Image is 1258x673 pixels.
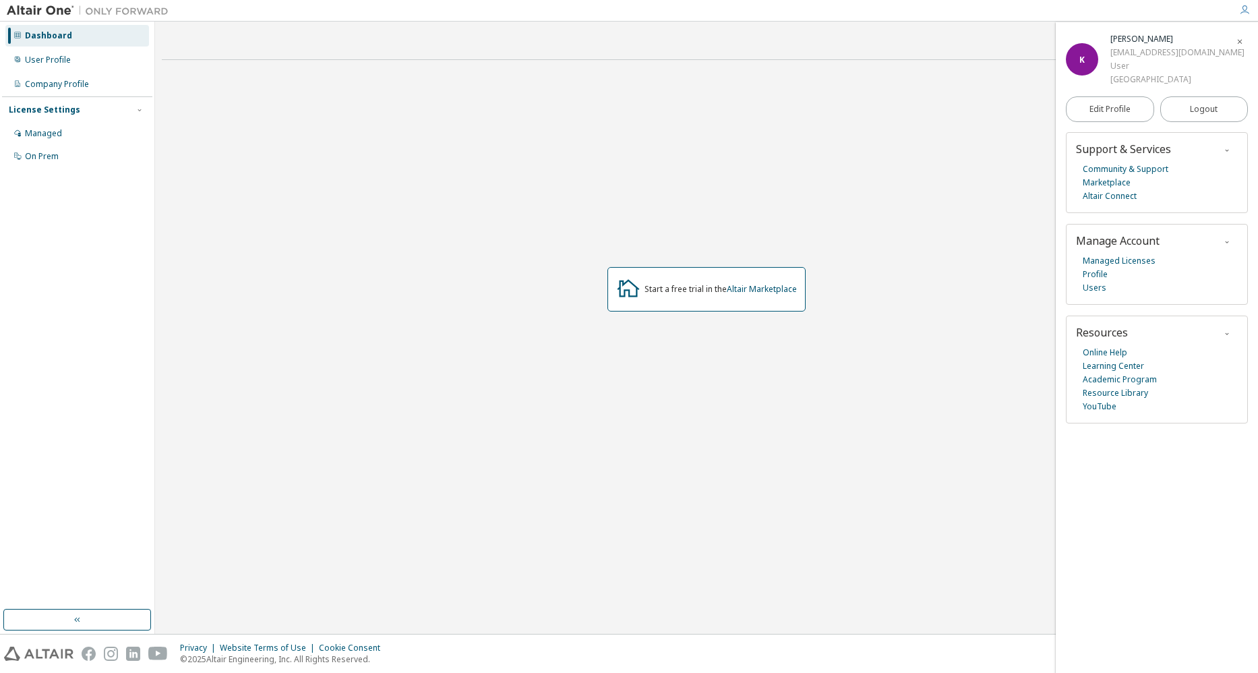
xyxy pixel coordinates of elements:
img: instagram.svg [104,647,118,661]
img: linkedin.svg [126,647,140,661]
img: youtube.svg [148,647,168,661]
img: altair_logo.svg [4,647,73,661]
img: Altair One [7,4,175,18]
div: On Prem [25,151,59,162]
div: [EMAIL_ADDRESS][DOMAIN_NAME] [1110,46,1245,59]
a: Academic Program [1083,373,1157,386]
a: Altair Marketplace [727,283,797,295]
p: © 2025 Altair Engineering, Inc. All Rights Reserved. [180,653,388,665]
div: Dashboard [25,30,72,41]
span: Edit Profile [1089,104,1131,115]
div: Website Terms of Use [220,643,319,653]
a: Profile [1083,268,1108,281]
a: Marketplace [1083,176,1131,189]
div: Cookie Consent [319,643,388,653]
a: YouTube [1083,400,1116,413]
span: Logout [1190,103,1218,116]
a: Online Help [1083,346,1127,359]
a: Users [1083,281,1106,295]
a: Learning Center [1083,359,1144,373]
a: Managed Licenses [1083,254,1156,268]
button: Logout [1160,96,1249,122]
div: Start a free trial in the [645,284,797,295]
div: [GEOGRAPHIC_DATA] [1110,73,1245,86]
div: Company Profile [25,79,89,90]
a: Altair Connect [1083,189,1137,203]
div: User [1110,59,1245,73]
span: Resources [1076,325,1128,340]
img: facebook.svg [82,647,96,661]
span: Manage Account [1076,233,1160,248]
a: Resource Library [1083,386,1148,400]
a: Community & Support [1083,163,1168,176]
div: Kenneth Abrefa [1110,32,1245,46]
span: Support & Services [1076,142,1171,156]
a: Edit Profile [1066,96,1154,122]
span: K [1079,54,1085,65]
div: Privacy [180,643,220,653]
div: User Profile [25,55,71,65]
div: Managed [25,128,62,139]
div: License Settings [9,105,80,115]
